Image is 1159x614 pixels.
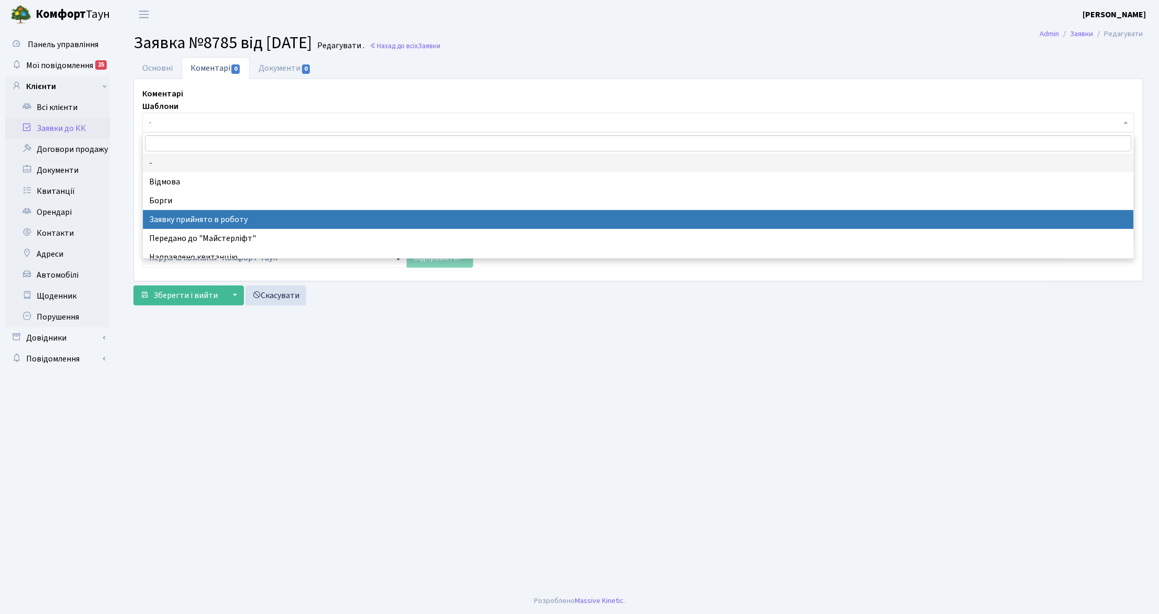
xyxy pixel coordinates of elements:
[133,286,225,305] button: Зберегти і вийти
[1083,9,1146,20] b: [PERSON_NAME]
[8,8,983,20] body: Rich Text Area. Press ALT-0 for help.
[153,290,218,301] span: Зберегти і вийти
[5,34,110,55] a: Панель управління
[1040,28,1060,39] a: Admin
[370,41,440,51] a: Назад до всіхЗаявки
[1071,28,1094,39] a: Заявки
[143,191,1134,210] li: Борги
[246,286,306,305] a: Скасувати
[5,160,110,181] a: Документи
[10,4,31,25] img: logo.png
[5,97,110,118] a: Всі клієнти
[231,64,240,74] span: 0
[5,265,110,286] a: Автомобілі
[5,244,110,265] a: Адреси
[534,595,625,607] div: Розроблено .
[133,57,182,79] a: Основні
[5,139,110,160] a: Договори продажу
[143,210,1134,229] li: Заявку прийнято в роботу
[302,64,310,74] span: 0
[36,6,86,23] b: Комфорт
[133,31,312,55] span: Заявка №8785 від [DATE]
[575,595,623,606] a: Massive Kinetic
[143,153,1134,172] li: -
[149,117,1121,128] span: -
[315,41,364,51] small: Редагувати .
[5,306,110,327] a: Порушення
[5,348,110,369] a: Повідомлення
[5,76,110,97] a: Клієнти
[143,229,1134,248] li: Передано до "Майстерліфт"
[1094,28,1143,40] li: Редагувати
[131,6,157,23] button: Переключити навігацію
[36,6,110,24] span: Таун
[143,172,1134,191] li: Відмова
[1024,23,1159,45] nav: breadcrumb
[5,327,110,348] a: Довідники
[182,57,250,79] a: Коментарі
[28,39,98,50] span: Панель управління
[5,118,110,139] a: Заявки до КК
[142,100,179,113] label: Шаблони
[142,87,183,100] label: Коментарі
[142,113,1134,133] span: -
[418,41,440,51] span: Заявки
[1083,8,1146,21] a: [PERSON_NAME]
[250,57,320,79] a: Документи
[143,248,1134,267] li: Направлено квитанцію
[95,60,107,70] div: 25
[5,286,110,306] a: Щоденник
[5,223,110,244] a: Контакти
[26,60,93,71] span: Мої повідомлення
[5,181,110,202] a: Квитанції
[5,202,110,223] a: Орендарі
[5,55,110,76] a: Мої повідомлення25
